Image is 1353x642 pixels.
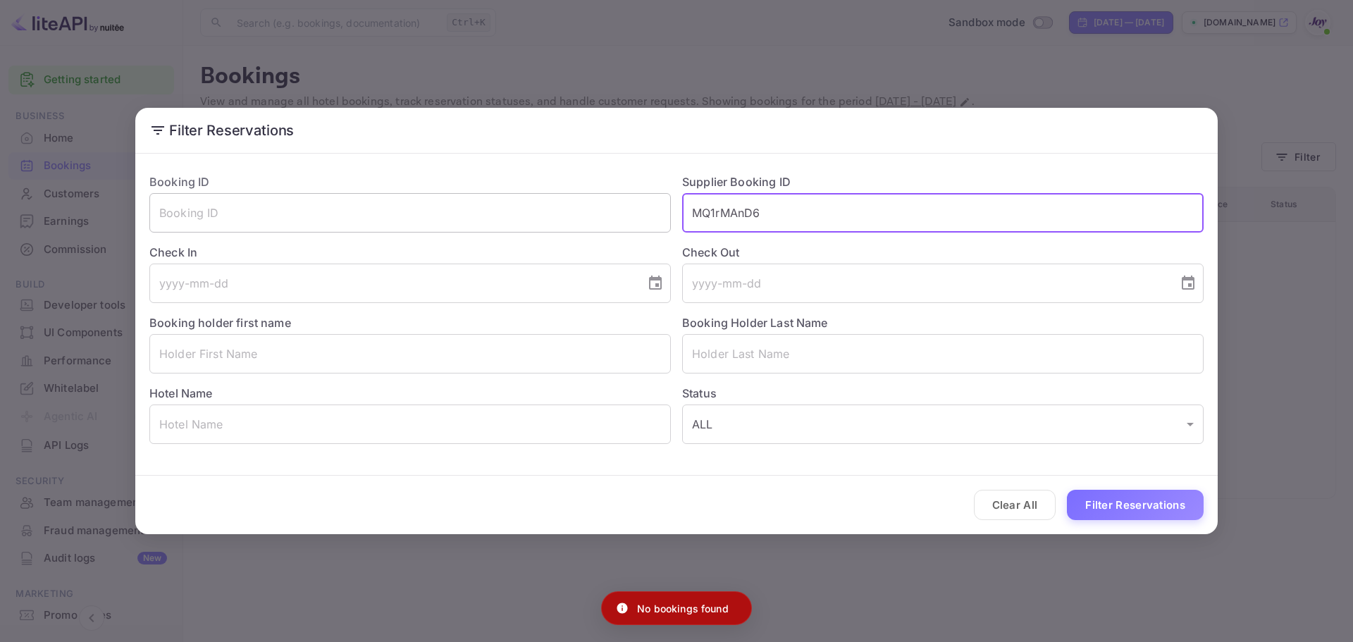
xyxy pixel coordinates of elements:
label: Status [682,385,1204,402]
button: Choose date [1174,269,1202,297]
label: Check In [149,244,671,261]
label: Booking holder first name [149,316,291,330]
input: Supplier Booking ID [682,193,1204,233]
button: Filter Reservations [1067,490,1204,520]
label: Hotel Name [149,386,213,400]
p: No bookings found [637,601,729,616]
input: Hotel Name [149,405,671,444]
input: Holder First Name [149,334,671,374]
button: Clear All [974,490,1056,520]
input: yyyy-mm-dd [149,264,636,303]
input: Holder Last Name [682,334,1204,374]
label: Check Out [682,244,1204,261]
label: Supplier Booking ID [682,175,791,189]
input: Booking ID [149,193,671,233]
button: Choose date [641,269,669,297]
h2: Filter Reservations [135,108,1218,153]
label: Booking Holder Last Name [682,316,828,330]
label: Booking ID [149,175,210,189]
input: yyyy-mm-dd [682,264,1168,303]
div: ALL [682,405,1204,444]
